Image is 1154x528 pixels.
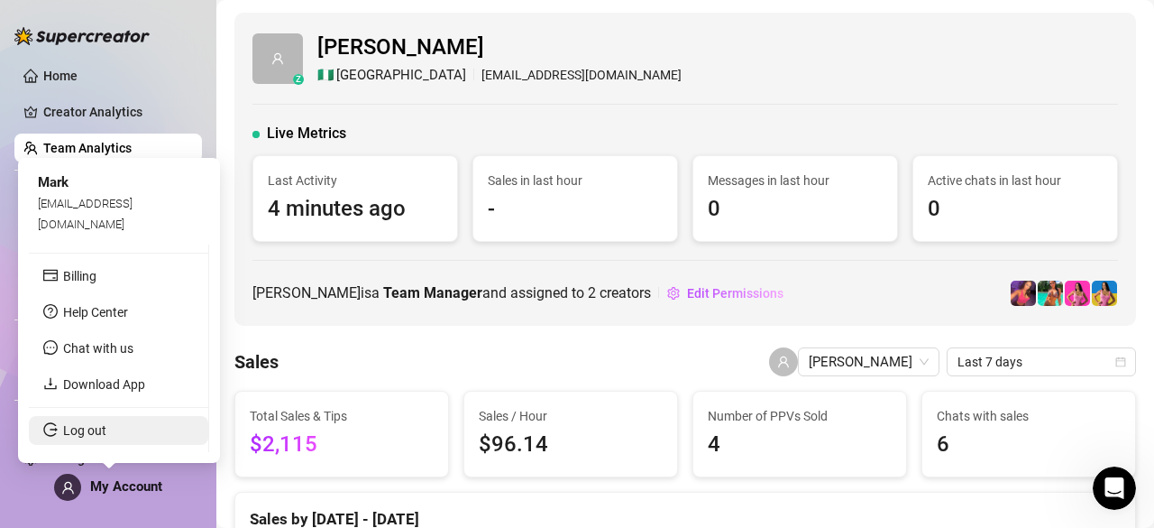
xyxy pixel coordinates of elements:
[667,287,680,300] span: setting
[249,29,285,65] img: Profile image for Giselle
[63,341,133,356] span: Chat with us
[37,336,324,355] div: Schedule a FREE consulting call:
[267,123,346,144] span: Live Metrics
[383,284,482,301] b: Team Manager
[479,406,663,426] span: Sales / Hour
[268,171,443,190] span: Last Activity
[1093,467,1136,510] iframe: Intercom live chat
[488,171,663,190] span: Sales in last hour
[708,171,883,190] span: Messages in last hour
[24,407,65,420] span: Home
[211,407,240,420] span: Help
[336,65,466,87] span: [GEOGRAPHIC_DATA]
[1092,281,1117,306] img: Ukrainian
[29,262,208,291] li: Billing
[588,284,596,301] span: 2
[29,416,208,445] li: Log out
[234,349,279,375] h4: Sales
[18,243,343,311] div: Send us a messageWe typically reply in a few hours
[36,34,177,63] img: logo
[1038,281,1063,306] img: Alexa
[666,279,784,308] button: Edit Permissions
[36,128,325,190] p: Hi [PERSON_NAME] 👋
[61,481,75,495] span: user
[268,192,443,227] span: 4 minutes ago
[105,407,167,420] span: Messages
[38,197,133,230] span: [EMAIL_ADDRESS][DOMAIN_NAME]
[250,406,434,426] span: Total Sales & Tips
[90,362,180,434] button: Messages
[14,27,150,45] img: logo-BBDzfeDw.svg
[36,190,325,220] p: How can we help?
[317,31,682,65] span: [PERSON_NAME]
[283,29,319,65] div: Profile image for Joe
[777,356,790,368] span: user
[43,340,58,355] span: message
[809,348,929,375] span: Matthew
[38,174,69,190] span: Mark
[90,478,162,495] span: My Account
[270,362,361,434] button: News
[708,428,892,462] span: 4
[479,428,663,462] span: $96.14
[215,29,251,65] img: Profile image for Ella
[37,277,301,296] div: We typically reply in a few hours
[37,258,301,277] div: Send us a message
[937,428,1121,462] span: 6
[43,451,91,466] a: Settings
[1011,281,1036,306] img: Alexa
[63,377,145,392] a: Download App
[928,171,1103,190] span: Active chats in last hour
[1065,281,1090,306] img: Ukrainian
[43,69,78,83] a: Home
[63,305,128,320] a: Help Center
[317,65,334,87] span: 🇳🇬
[43,141,132,155] a: Team Analytics
[1115,357,1126,367] span: calendar
[708,192,883,227] span: 0
[298,407,333,420] span: News
[63,423,106,438] a: Log out
[63,269,96,283] a: Billing
[317,65,682,87] div: [EMAIL_ADDRESS][DOMAIN_NAME]
[250,428,434,462] span: $2,115
[687,286,783,301] span: Edit Permissions
[293,74,304,85] div: z
[488,192,663,227] span: -
[43,97,188,126] a: Creator Analytics
[252,282,651,304] span: [PERSON_NAME] is a and assigned to creators
[937,406,1121,426] span: Chats with sales
[271,52,284,65] span: user
[180,362,270,434] button: Help
[957,348,1125,375] span: Last 7 days
[708,406,892,426] span: Number of PPVs Sold
[928,192,1103,227] span: 0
